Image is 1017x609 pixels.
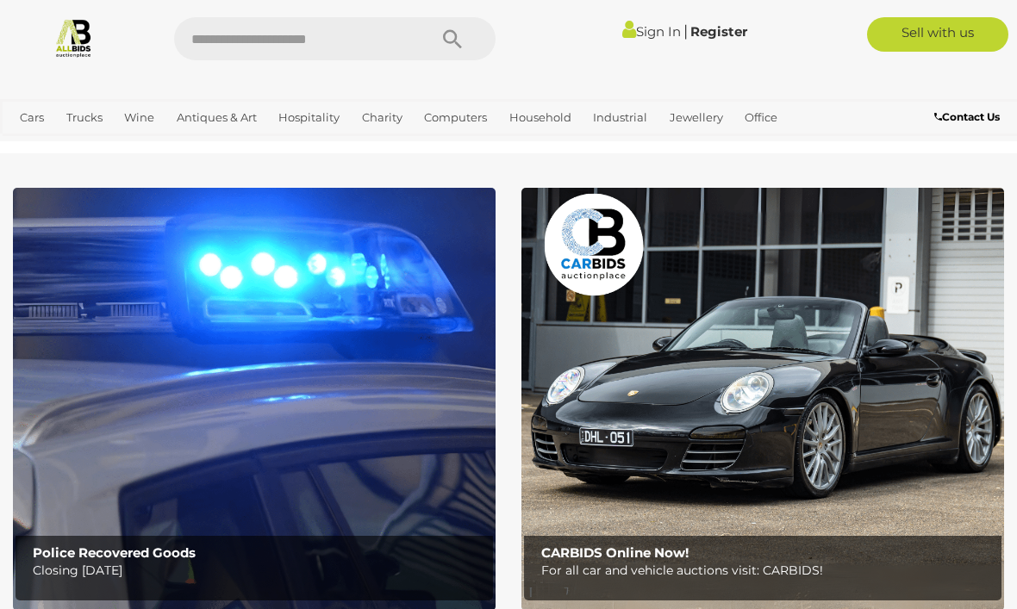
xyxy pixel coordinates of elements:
[13,103,51,132] a: Cars
[417,103,494,132] a: Computers
[934,110,1000,123] b: Contact Us
[71,132,207,160] a: [GEOGRAPHIC_DATA]
[683,22,688,40] span: |
[541,544,689,561] b: CARBIDS Online Now!
[33,544,196,561] b: Police Recovered Goods
[355,103,409,132] a: Charity
[586,103,654,132] a: Industrial
[541,560,994,581] p: For all car and vehicle auctions visit: CARBIDS!
[622,23,681,40] a: Sign In
[271,103,346,132] a: Hospitality
[690,23,747,40] a: Register
[170,103,264,132] a: Antiques & Art
[117,103,161,132] a: Wine
[867,17,1008,52] a: Sell with us
[502,103,578,132] a: Household
[59,103,109,132] a: Trucks
[13,132,62,160] a: Sports
[53,17,94,58] img: Allbids.com.au
[738,103,784,132] a: Office
[934,108,1004,127] a: Contact Us
[663,103,730,132] a: Jewellery
[409,17,496,60] button: Search
[33,560,485,581] p: Closing [DATE]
